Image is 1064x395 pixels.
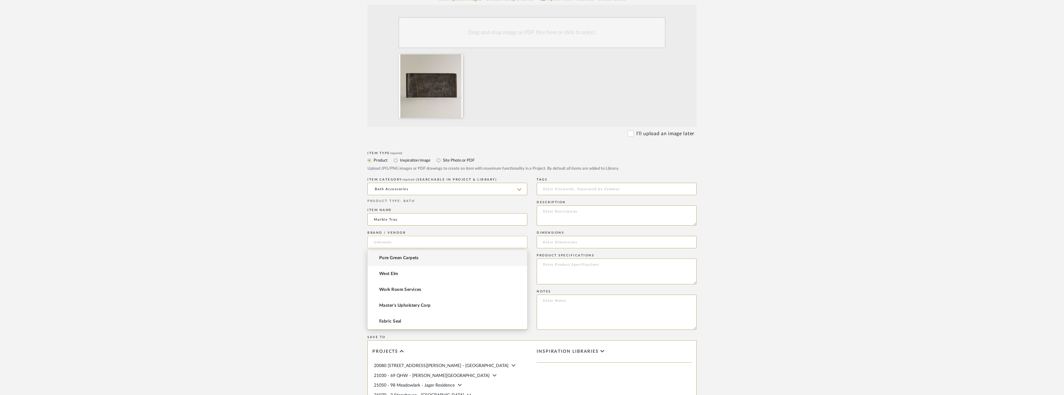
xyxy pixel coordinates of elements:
span: 21050 - 98 Meadowlark - Jager Residence [374,383,455,388]
div: Description [537,200,697,204]
span: Pure Green Carpets [379,255,419,261]
div: ITEM CATEGORY [367,178,527,181]
span: Master's Upholstery Corp [379,303,431,308]
span: Inspiration libraries [537,349,599,354]
input: Enter Dimensions [537,236,697,248]
mat-radio-group: Select item type [367,156,697,164]
label: Site Photo or PDF [442,157,475,164]
input: Enter Keywords, Separated by Commas [537,183,697,195]
span: Fabric Seal [379,319,401,324]
span: required [402,178,414,181]
span: West Elm [379,271,398,277]
label: I'll upload an image later [636,130,694,137]
input: Enter Name [367,213,527,226]
span: (Searchable in Project & Library) [416,178,497,181]
span: required [390,152,402,155]
div: Item Type [367,151,697,155]
div: Dimensions [537,231,697,235]
div: Notes [537,290,697,293]
input: Type a category to search and select [367,183,527,195]
div: Brand / Vendor [367,231,527,235]
div: Tags [537,178,697,181]
label: Product [373,157,388,164]
span: Projects [372,349,398,354]
input: Unknown [367,236,527,248]
div: Product Specifications [537,254,697,257]
label: Inspiration Image [399,157,430,164]
span: Work Room Services [379,287,421,292]
span: 20080 [STREET_ADDRESS][PERSON_NAME] - [GEOGRAPHIC_DATA] [374,364,508,368]
div: Save To [367,335,697,339]
span: 21030 - 69 QHW - [PERSON_NAME][GEOGRAPHIC_DATA] [374,374,489,378]
div: Upload JPG/PNG images or PDF drawings to create an item with maximum functionality in a Project. ... [367,166,697,172]
div: Item name [367,208,527,212]
div: PRODUCT TYPE [367,199,527,204]
span: : BATH [400,200,415,203]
